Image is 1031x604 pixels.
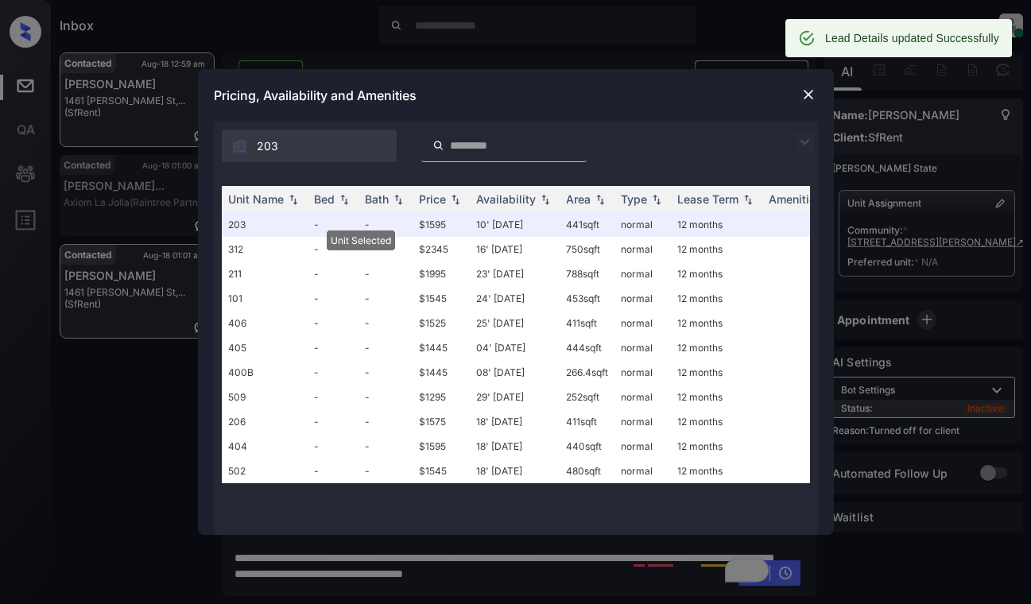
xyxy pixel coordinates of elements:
[359,409,413,434] td: -
[359,261,413,286] td: -
[560,212,614,237] td: 441 sqft
[614,261,671,286] td: normal
[592,194,608,205] img: sorting
[308,335,359,360] td: -
[359,311,413,335] td: -
[560,311,614,335] td: 411 sqft
[560,459,614,483] td: 480 sqft
[308,459,359,483] td: -
[308,286,359,311] td: -
[413,261,470,286] td: $1995
[222,212,308,237] td: 203
[222,434,308,459] td: 404
[795,133,814,152] img: icon-zuma
[560,409,614,434] td: 411 sqft
[359,434,413,459] td: -
[560,385,614,409] td: 252 sqft
[308,360,359,385] td: -
[614,286,671,311] td: normal
[413,335,470,360] td: $1445
[560,286,614,311] td: 453 sqft
[560,360,614,385] td: 266.4 sqft
[359,335,413,360] td: -
[560,434,614,459] td: 440 sqft
[671,237,762,261] td: 12 months
[285,194,301,205] img: sorting
[257,137,278,155] span: 203
[470,237,560,261] td: 16' [DATE]
[614,237,671,261] td: normal
[614,335,671,360] td: normal
[365,192,389,206] div: Bath
[222,286,308,311] td: 101
[470,311,560,335] td: 25' [DATE]
[614,459,671,483] td: normal
[470,360,560,385] td: 08' [DATE]
[448,194,463,205] img: sorting
[566,192,591,206] div: Area
[308,261,359,286] td: -
[222,409,308,434] td: 206
[614,409,671,434] td: normal
[671,311,762,335] td: 12 months
[671,261,762,286] td: 12 months
[671,385,762,409] td: 12 months
[359,286,413,311] td: -
[308,409,359,434] td: -
[198,69,834,122] div: Pricing, Availability and Amenities
[390,194,406,205] img: sorting
[476,192,536,206] div: Availability
[671,212,762,237] td: 12 months
[413,360,470,385] td: $1445
[614,434,671,459] td: normal
[470,385,560,409] td: 29' [DATE]
[800,87,816,103] img: close
[671,286,762,311] td: 12 months
[560,261,614,286] td: 788 sqft
[470,286,560,311] td: 24' [DATE]
[470,335,560,360] td: 04' [DATE]
[314,192,335,206] div: Bed
[614,311,671,335] td: normal
[222,237,308,261] td: 312
[336,194,352,205] img: sorting
[671,360,762,385] td: 12 months
[359,237,413,261] td: -
[649,194,665,205] img: sorting
[308,237,359,261] td: -
[231,138,247,154] img: icon-zuma
[614,385,671,409] td: normal
[470,409,560,434] td: 18' [DATE]
[671,434,762,459] td: 12 months
[470,212,560,237] td: 10' [DATE]
[308,212,359,237] td: -
[413,434,470,459] td: $1595
[419,192,446,206] div: Price
[222,311,308,335] td: 406
[671,459,762,483] td: 12 months
[222,335,308,360] td: 405
[413,459,470,483] td: $1545
[825,24,999,52] div: Lead Details updated Successfully
[537,194,553,205] img: sorting
[308,434,359,459] td: -
[470,459,560,483] td: 18' [DATE]
[671,409,762,434] td: 12 months
[359,385,413,409] td: -
[677,192,738,206] div: Lease Term
[470,261,560,286] td: 23' [DATE]
[228,192,284,206] div: Unit Name
[308,385,359,409] td: -
[359,459,413,483] td: -
[308,311,359,335] td: -
[621,192,647,206] div: Type
[671,335,762,360] td: 12 months
[614,360,671,385] td: normal
[432,138,444,153] img: icon-zuma
[614,212,671,237] td: normal
[359,360,413,385] td: -
[413,409,470,434] td: $1575
[359,212,413,237] td: -
[413,385,470,409] td: $1295
[222,261,308,286] td: 211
